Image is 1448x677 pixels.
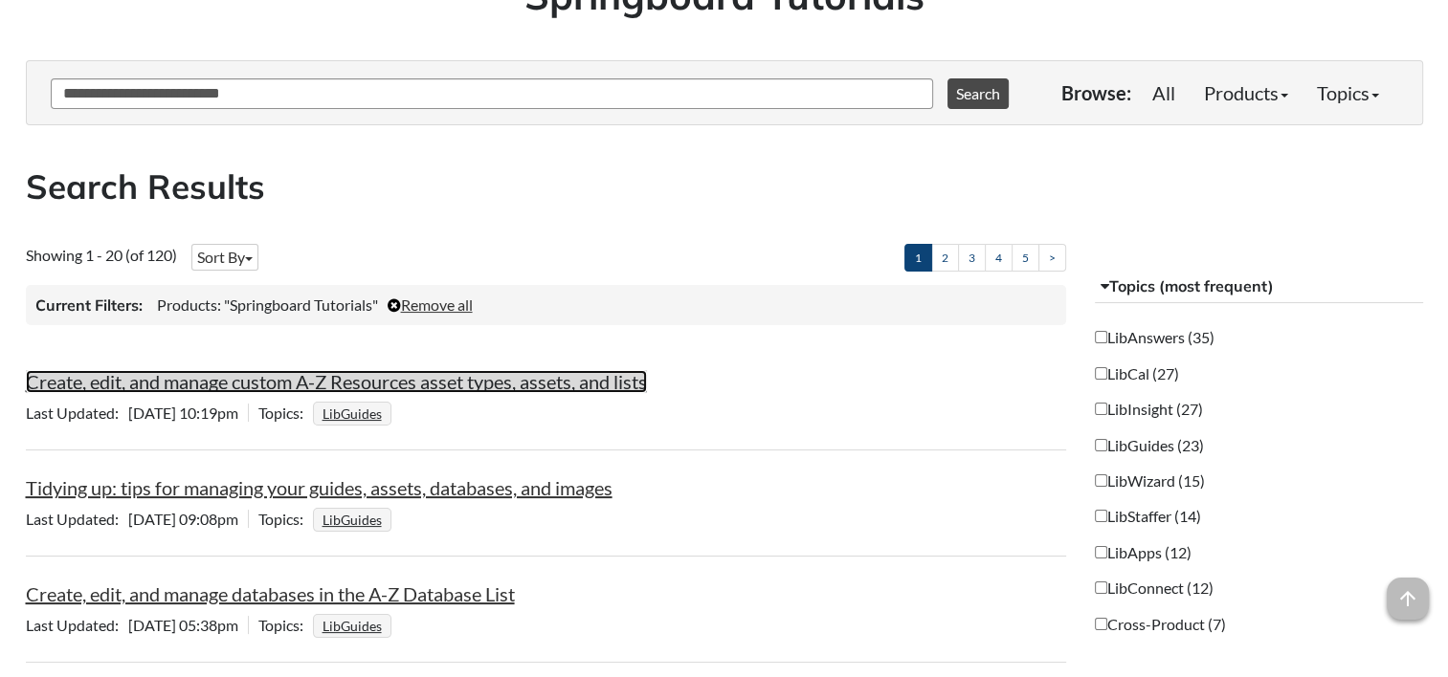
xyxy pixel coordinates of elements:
[258,510,313,528] span: Topics
[26,476,613,499] a: Tidying up: tips for managing your guides, assets, databases, and images
[1095,331,1107,343] input: LibAnswers (35)
[320,612,385,640] a: LibGuides
[313,616,396,634] ul: Topics
[313,404,396,422] ul: Topics
[157,295,221,314] span: Products:
[1387,578,1429,620] span: arrow_upward
[1095,506,1201,527] label: LibStaffer (14)
[1095,618,1107,630] input: Cross-Product (7)
[26,246,177,264] span: Showing 1 - 20 (of 120)
[1095,510,1107,522] input: LibStaffer (14)
[1095,614,1226,635] label: Cross-Product (7)
[320,506,385,534] a: LibGuides
[26,582,515,605] a: Create, edit, and manage databases in the A-Z Database List
[1095,363,1179,384] label: LibCal (27)
[26,164,1423,210] h2: Search Results
[388,295,473,314] a: Remove all
[947,78,1009,109] button: Search
[26,404,128,422] span: Last Updated
[1387,579,1429,602] a: arrow_upward
[1012,244,1039,272] a: 5
[1095,403,1107,415] input: LibInsight (27)
[1095,270,1423,304] button: Topics (most frequent)
[26,510,248,528] span: [DATE] 09:08pm
[904,244,932,272] a: 1
[26,616,128,634] span: Last Updated
[26,404,248,422] span: [DATE] 10:19pm
[1095,435,1204,456] label: LibGuides (23)
[1095,327,1214,348] label: LibAnswers (35)
[258,404,313,422] span: Topics
[1095,367,1107,380] input: LibCal (27)
[1095,542,1192,563] label: LibApps (12)
[224,295,378,314] span: "Springboard Tutorials"
[1038,244,1066,272] a: >
[1095,581,1107,594] input: LibConnect (12)
[320,400,385,427] a: LibGuides
[904,244,1066,272] ul: Pagination of search results
[985,244,1013,272] a: 4
[958,244,986,272] a: 3
[26,370,647,393] a: Create, edit, and manage custom A-Z Resources asset types, assets, and lists
[191,244,258,271] button: Sort By
[1095,470,1205,491] label: LibWizard (15)
[931,244,959,272] a: 2
[1190,74,1303,112] a: Products
[313,510,396,528] ul: Topics
[1303,74,1393,112] a: Topics
[35,295,143,316] h3: Current Filters
[1095,439,1107,451] input: LibGuides (23)
[1095,546,1107,558] input: LibApps (12)
[1095,399,1203,420] label: LibInsight (27)
[258,616,313,634] span: Topics
[26,510,128,528] span: Last Updated
[26,616,248,634] span: [DATE] 05:38pm
[1061,79,1131,106] p: Browse:
[1138,74,1190,112] a: All
[1095,474,1107,487] input: LibWizard (15)
[1095,578,1214,599] label: LibConnect (12)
